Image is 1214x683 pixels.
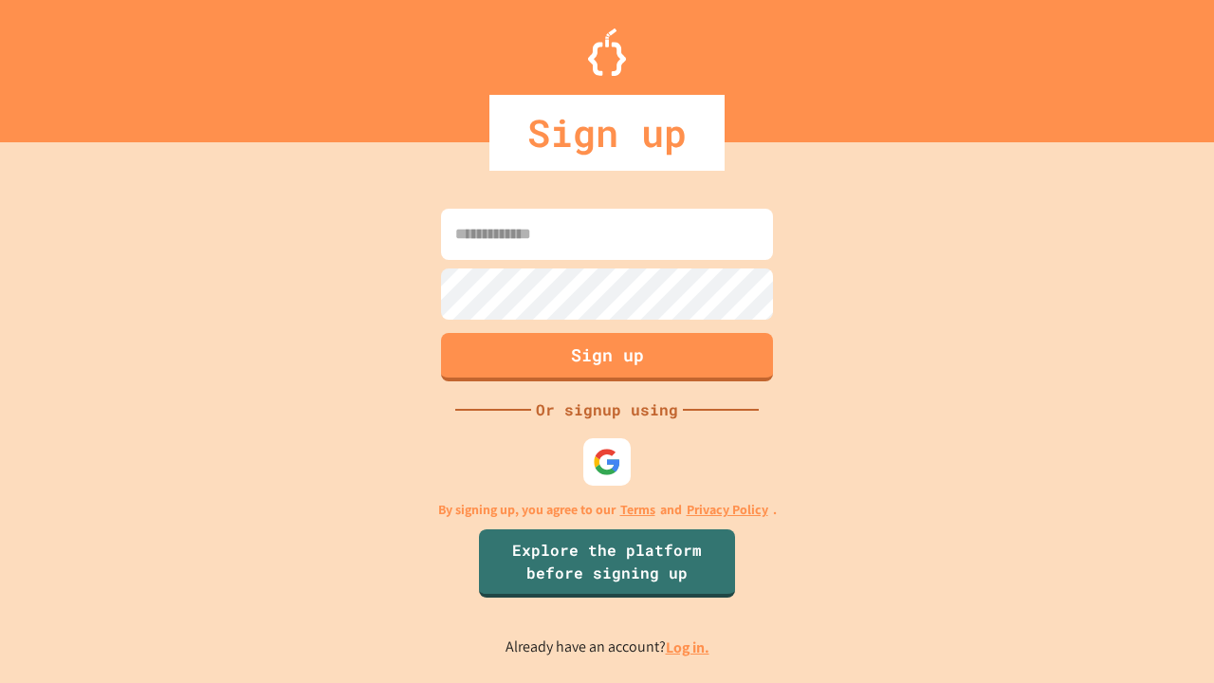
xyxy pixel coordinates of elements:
[593,448,621,476] img: google-icon.svg
[687,500,768,520] a: Privacy Policy
[506,636,709,659] p: Already have an account?
[489,95,725,171] div: Sign up
[441,333,773,381] button: Sign up
[438,500,777,520] p: By signing up, you agree to our and .
[588,28,626,76] img: Logo.svg
[620,500,655,520] a: Terms
[479,529,735,598] a: Explore the platform before signing up
[666,637,709,657] a: Log in.
[531,398,683,421] div: Or signup using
